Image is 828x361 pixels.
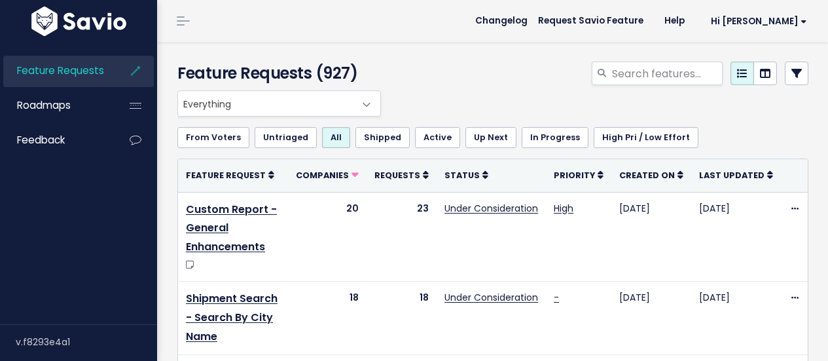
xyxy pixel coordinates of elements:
a: Under Consideration [444,291,538,304]
td: 18 [367,282,437,354]
a: Shipment Search - Search By City Name [186,291,278,344]
span: Everything [178,91,354,116]
span: Feature Request [186,170,266,181]
span: Companies [296,170,349,181]
div: v.f8293e4a1 [16,325,157,359]
span: Priority [554,170,595,181]
a: Companies [296,168,359,181]
a: Status [444,168,488,181]
a: Shipped [355,127,410,148]
a: Help [654,11,695,31]
ul: Filter feature requests [177,127,808,148]
span: Status [444,170,480,181]
a: All [322,127,350,148]
td: 20 [288,192,367,282]
a: Feature Request [186,168,274,181]
td: 23 [367,192,437,282]
span: Feature Requests [17,64,104,77]
td: [DATE] [611,192,691,282]
td: [DATE] [691,282,781,354]
a: Roadmaps [3,90,109,121]
a: Up Next [465,127,516,148]
span: Requests [374,170,420,181]
span: Changelog [475,16,528,26]
a: Priority [554,168,603,181]
a: In Progress [522,127,588,148]
span: Feedback [17,133,65,147]
a: Custom Report - General Enhancements [186,202,277,255]
span: Created On [619,170,675,181]
a: High [554,202,573,215]
a: From Voters [177,127,249,148]
td: [DATE] [611,282,691,354]
img: logo-white.9d6f32f41409.svg [28,7,130,36]
input: Search features... [611,62,723,85]
a: Feature Requests [3,56,109,86]
a: Requests [374,168,429,181]
a: Created On [619,168,683,181]
a: Hi [PERSON_NAME] [695,11,818,31]
td: 18 [288,282,367,354]
a: Active [415,127,460,148]
a: Feedback [3,125,109,155]
a: Under Consideration [444,202,538,215]
a: Request Savio Feature [528,11,654,31]
span: Hi [PERSON_NAME] [711,16,807,26]
a: - [554,291,559,304]
a: Untriaged [255,127,317,148]
h4: Feature Requests (927) [177,62,375,85]
span: Roadmaps [17,98,71,112]
a: Last Updated [699,168,773,181]
a: High Pri / Low Effort [594,127,698,148]
span: Everything [177,90,381,117]
span: Last Updated [699,170,765,181]
td: [DATE] [691,192,781,282]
